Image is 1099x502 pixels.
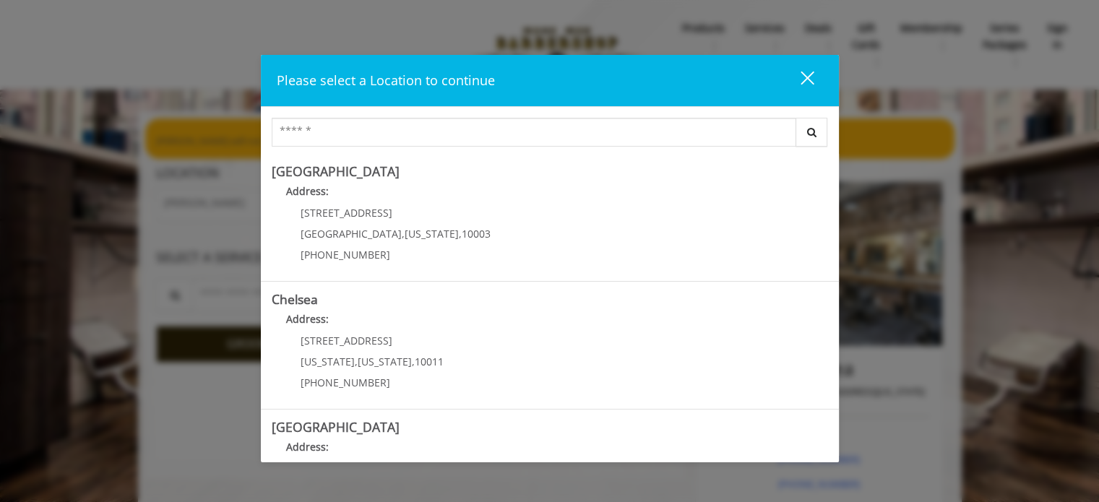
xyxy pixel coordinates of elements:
[272,118,796,147] input: Search Center
[402,227,405,241] span: ,
[415,355,444,368] span: 10011
[272,118,828,154] div: Center Select
[355,355,358,368] span: ,
[286,440,329,454] b: Address:
[272,418,400,436] b: [GEOGRAPHIC_DATA]
[459,227,462,241] span: ,
[286,312,329,326] b: Address:
[272,290,318,308] b: Chelsea
[272,163,400,180] b: [GEOGRAPHIC_DATA]
[774,66,823,95] button: close dialog
[462,227,491,241] span: 10003
[803,127,820,137] i: Search button
[358,355,412,368] span: [US_STATE]
[301,227,402,241] span: [GEOGRAPHIC_DATA]
[784,70,813,92] div: close dialog
[301,206,392,220] span: [STREET_ADDRESS]
[286,184,329,198] b: Address:
[301,355,355,368] span: [US_STATE]
[277,72,495,89] span: Please select a Location to continue
[405,227,459,241] span: [US_STATE]
[301,248,390,261] span: [PHONE_NUMBER]
[301,376,390,389] span: [PHONE_NUMBER]
[301,334,392,347] span: [STREET_ADDRESS]
[412,355,415,368] span: ,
